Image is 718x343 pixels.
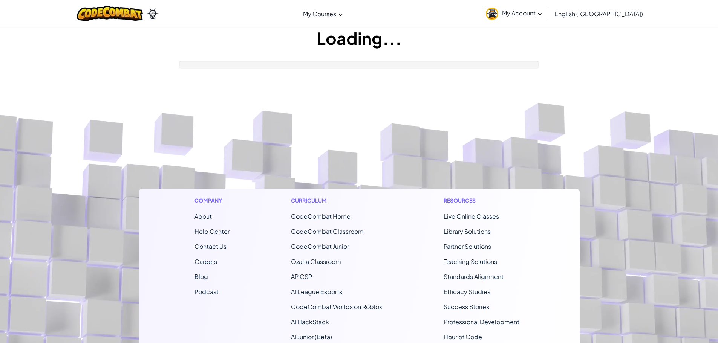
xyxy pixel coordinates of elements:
span: English ([GEOGRAPHIC_DATA]) [554,10,643,18]
a: Partner Solutions [444,242,491,250]
span: My Courses [303,10,336,18]
a: Efficacy Studies [444,288,490,296]
a: CodeCombat Classroom [291,227,364,235]
a: AP CSP [291,273,312,280]
a: Success Stories [444,303,489,311]
a: CodeCombat Junior [291,242,349,250]
img: Ozaria [147,8,159,19]
a: Professional Development [444,318,519,326]
a: AI Junior (Beta) [291,333,332,341]
a: AI HackStack [291,318,329,326]
h1: Company [194,197,230,204]
a: Ozaria Classroom [291,258,341,265]
a: Careers [194,258,217,265]
span: Contact Us [194,242,227,250]
a: Help Center [194,227,230,235]
a: Blog [194,273,208,280]
a: Teaching Solutions [444,258,497,265]
span: My Account [502,9,542,17]
a: Standards Alignment [444,273,504,280]
h1: Resources [444,197,524,204]
a: About [194,212,212,220]
a: English ([GEOGRAPHIC_DATA]) [551,3,647,24]
img: CodeCombat logo [77,6,143,21]
a: My Account [482,2,546,25]
a: Podcast [194,288,219,296]
a: Hour of Code [444,333,482,341]
span: CodeCombat Home [291,212,351,220]
a: Live Online Classes [444,212,499,220]
a: Library Solutions [444,227,491,235]
a: My Courses [299,3,347,24]
a: AI League Esports [291,288,342,296]
h1: Curriculum [291,197,382,204]
img: avatar [486,8,498,20]
a: CodeCombat Worlds on Roblox [291,303,382,311]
